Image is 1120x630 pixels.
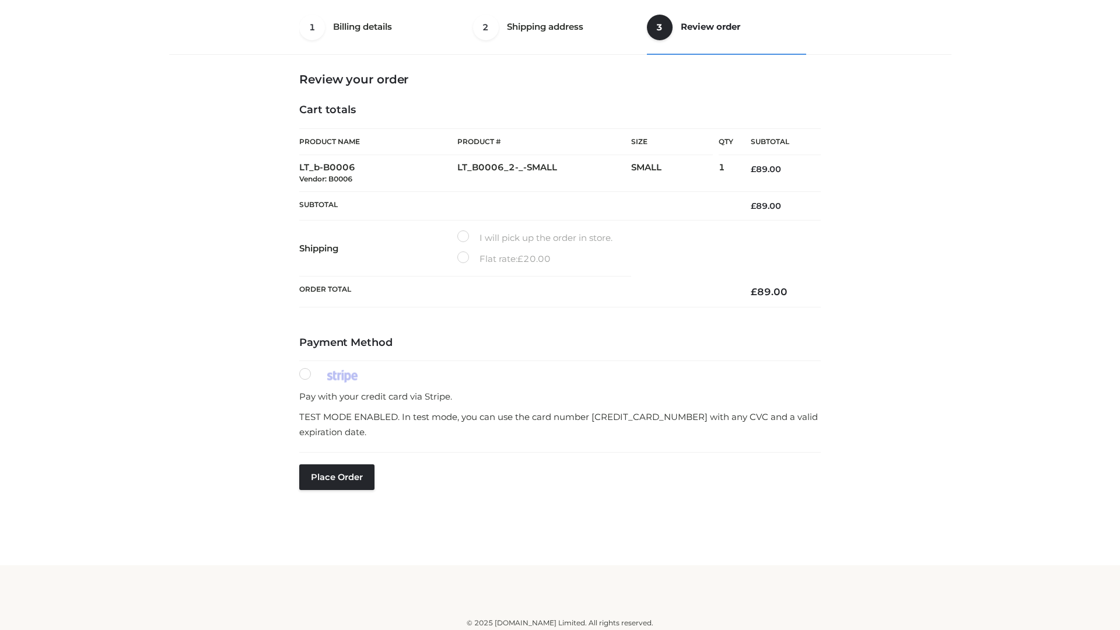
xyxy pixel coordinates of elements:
th: Shipping [299,220,457,276]
div: © 2025 [DOMAIN_NAME] Limited. All rights reserved. [173,617,947,629]
small: Vendor: B0006 [299,174,352,183]
th: Subtotal [299,191,733,220]
button: Place order [299,464,374,490]
span: £ [751,201,756,211]
span: £ [751,286,757,297]
th: Size [631,129,713,155]
label: I will pick up the order in store. [457,230,612,246]
th: Subtotal [733,129,821,155]
label: Flat rate: [457,251,551,267]
bdi: 89.00 [751,164,781,174]
h4: Payment Method [299,337,821,349]
th: Qty [719,128,733,155]
p: Pay with your credit card via Stripe. [299,389,821,404]
th: Product Name [299,128,457,155]
bdi: 89.00 [751,286,787,297]
span: £ [517,253,523,264]
td: LT_B0006_2-_-SMALL [457,155,631,192]
h4: Cart totals [299,104,821,117]
h3: Review your order [299,72,821,86]
td: SMALL [631,155,719,192]
bdi: 20.00 [517,253,551,264]
td: LT_b-B0006 [299,155,457,192]
p: TEST MODE ENABLED. In test mode, you can use the card number [CREDIT_CARD_NUMBER] with any CVC an... [299,409,821,439]
bdi: 89.00 [751,201,781,211]
th: Product # [457,128,631,155]
td: 1 [719,155,733,192]
th: Order Total [299,276,733,307]
span: £ [751,164,756,174]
